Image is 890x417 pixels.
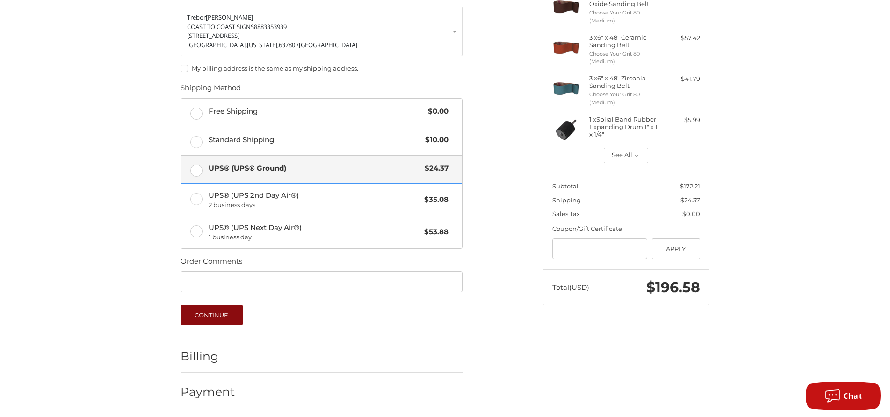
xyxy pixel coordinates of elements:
span: [STREET_ADDRESS] [187,31,239,40]
legend: Order Comments [181,256,242,271]
span: [GEOGRAPHIC_DATA], [187,41,247,49]
span: Trebor [187,13,206,22]
li: Choose Your Grit 80 (Medium) [589,9,661,24]
span: $0.00 [682,210,700,217]
span: 1 business day [209,233,420,242]
h4: 3 x 6" x 48" Zirconia Sanding Belt [589,74,661,90]
span: UPS® (UPS® Ground) [209,163,420,174]
span: [US_STATE], [247,41,279,49]
span: UPS® (UPS 2nd Day Air®) [209,190,420,210]
button: See All [604,148,648,164]
li: Choose Your Grit 80 (Medium) [589,91,661,106]
h4: 1 x Spiral Band Rubber Expanding Drum 1" x 1" x 1/4" [589,115,661,138]
div: $41.79 [663,74,700,84]
span: $53.88 [420,227,449,237]
span: Total (USD) [552,283,589,292]
span: $172.21 [680,182,700,190]
span: $24.37 [680,196,700,204]
div: $5.99 [663,115,700,125]
div: Coupon/Gift Certificate [552,224,700,234]
span: $0.00 [423,106,449,117]
span: Standard Shipping [209,135,421,145]
span: $10.00 [420,135,449,145]
div: $57.42 [663,34,700,43]
span: COAST TO COAST SIGNS [187,22,254,31]
span: Sales Tax [552,210,580,217]
li: Choose Your Grit 80 (Medium) [589,50,661,65]
span: UPS® (UPS Next Day Air®) [209,223,420,242]
span: 8883353939 [254,22,287,31]
legend: Shipping Method [181,83,241,98]
button: Apply [652,238,700,259]
span: [PERSON_NAME] [206,13,253,22]
button: Chat [806,382,881,410]
h2: Payment [181,385,235,399]
span: Free Shipping [209,106,424,117]
input: Gift Certificate or Coupon Code [552,238,648,259]
span: $196.58 [646,279,700,296]
span: Chat [843,391,862,401]
span: Subtotal [552,182,579,190]
a: Enter or select a different address [181,7,463,56]
span: 2 business days [209,201,420,210]
button: Continue [181,305,243,325]
span: [GEOGRAPHIC_DATA] [299,41,357,49]
span: $35.08 [420,194,449,205]
h2: Billing [181,349,235,364]
span: Shipping [552,196,581,204]
span: $24.37 [420,163,449,174]
span: 63780 / [279,41,299,49]
h4: 3 x 6" x 48" Ceramic Sanding Belt [589,34,661,49]
label: My billing address is the same as my shipping address. [181,65,463,72]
